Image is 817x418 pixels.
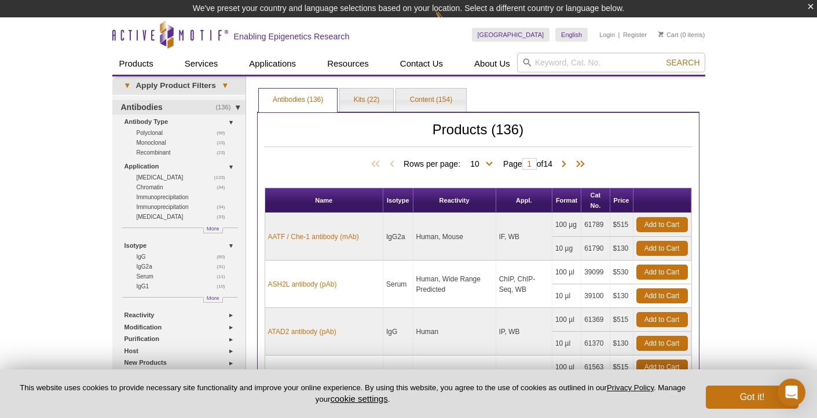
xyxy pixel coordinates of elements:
[137,281,232,291] a: (10)IgG1
[207,223,219,233] span: More
[706,386,798,409] button: Got it!
[555,28,588,42] a: English
[383,308,413,355] td: IgG
[216,80,234,91] span: ▾
[599,31,615,39] a: Login
[581,308,610,332] td: 61369
[552,261,581,284] td: 100 µl
[268,232,359,242] a: AATF / Che-1 antibody (mAb)
[558,159,570,170] span: Next Page
[610,308,633,332] td: $515
[137,252,232,262] a: (80)IgG
[543,159,552,168] span: 14
[137,138,232,148] a: (23)Monoclonal
[268,279,337,289] a: ASH2L antibody (pAb)
[340,89,394,112] a: Kits (22)
[112,76,246,95] a: ▾Apply Product Filters▾
[636,217,688,232] a: Add to Cart
[607,383,654,392] a: Privacy Policy
[137,182,232,202] a: (34)Chromatin Immunoprecipitation
[472,28,550,42] a: [GEOGRAPHIC_DATA]
[234,31,350,42] h2: Enabling Epigenetics Research
[383,213,413,261] td: IgG2a
[124,333,239,345] a: Purification
[124,160,239,173] a: Application
[124,240,239,252] a: Isotype
[413,355,496,403] td: Human
[217,272,231,281] span: (11)
[636,336,688,351] a: Add to Cart
[636,288,688,303] a: Add to Cart
[610,237,633,261] td: $130
[217,262,231,272] span: (31)
[19,383,687,405] p: This website uses cookies to provide necessary site functionality and improve your online experie...
[581,355,610,379] td: 61563
[178,53,225,75] a: Services
[623,31,647,39] a: Register
[636,312,688,327] a: Add to Cart
[467,53,517,75] a: About Us
[137,202,232,212] a: (34)Immunoprecipitation
[610,261,633,284] td: $530
[636,265,688,280] a: Add to Cart
[265,124,692,147] h2: Products (136)
[658,28,705,42] li: (0 items)
[636,241,688,256] a: Add to Cart
[552,188,581,213] th: Format
[658,31,679,39] a: Cart
[396,89,466,112] a: Content (154)
[496,261,552,308] td: ChIP, ChIP-Seq, WB
[124,309,239,321] a: Reactivity
[217,148,231,157] span: (23)
[662,57,703,68] button: Search
[203,228,223,233] a: More
[137,272,232,281] a: (11)Serum
[581,332,610,355] td: 61370
[203,297,223,303] a: More
[383,188,413,213] th: Isotype
[778,379,805,406] div: Open Intercom Messenger
[124,357,239,369] a: New Products
[581,213,610,237] td: 61789
[496,308,552,355] td: IP, WB
[217,252,231,262] span: (80)
[610,332,633,355] td: $130
[383,261,413,308] td: Serum
[137,128,232,138] a: (90)Polyclonal
[552,213,581,237] td: 100 µg
[581,188,610,213] th: Cat No.
[497,158,558,170] span: Page of
[413,308,496,355] td: Human
[217,128,231,138] span: (90)
[666,58,699,67] span: Search
[265,188,384,213] th: Name
[581,237,610,261] td: 61790
[552,237,581,261] td: 10 µg
[124,345,239,357] a: Host
[137,262,232,272] a: (31)IgG2a
[552,308,581,332] td: 100 µl
[215,100,237,115] span: (136)
[268,327,336,337] a: ATAD2 antibody (pAb)
[137,173,232,182] a: (133)[MEDICAL_DATA]
[552,284,581,308] td: 10 µl
[581,284,610,308] td: 39100
[552,355,581,379] td: 100 µl
[118,80,136,91] span: ▾
[581,261,610,284] td: 39099
[217,281,231,291] span: (10)
[320,53,376,75] a: Resources
[217,212,231,222] span: (33)
[112,53,160,75] a: Products
[517,53,705,72] input: Keyword, Cat. No.
[217,182,231,192] span: (34)
[124,116,239,128] a: Antibody Type
[610,284,633,308] td: $130
[242,53,303,75] a: Applications
[137,148,232,157] a: (23)Recombinant
[413,188,496,213] th: Reactivity
[570,159,587,170] span: Last Page
[610,213,633,237] td: $515
[137,212,232,222] a: (33)[MEDICAL_DATA]
[413,213,496,261] td: Human, Mouse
